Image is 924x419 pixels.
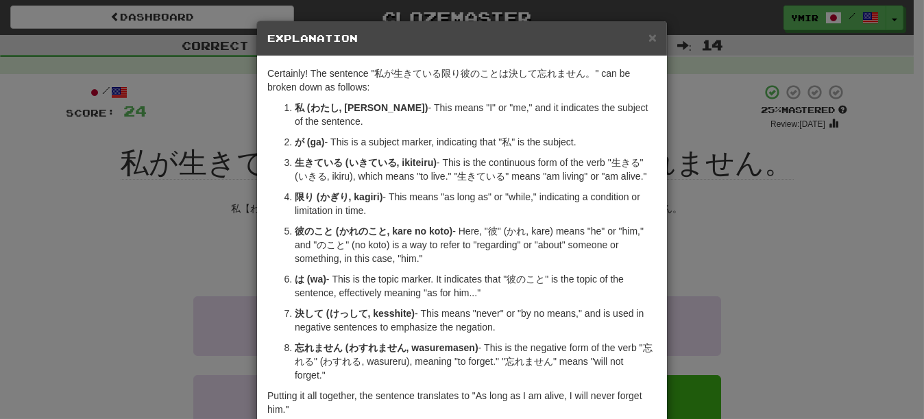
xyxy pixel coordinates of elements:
[295,226,452,237] strong: 彼のこと (かれのこと, kare no koto)
[267,389,657,416] p: Putting it all together, the sentence translates to "As long as I am alive, I will never forget h...
[295,308,415,319] strong: 決して (けっして, kesshite)
[267,32,657,45] h5: Explanation
[295,191,382,202] strong: 限り (かぎり, kagiri)
[295,157,437,168] strong: 生きている (いきている, ikiteiru)
[295,274,326,285] strong: は (wa)
[648,29,657,45] span: ×
[295,190,657,217] p: - This means "as long as" or "while," indicating a condition or limitation in time.
[295,224,657,265] p: - Here, "彼" (かれ, kare) means "he" or "him," and "のこと" (no koto) is a way to refer to "regarding" ...
[267,67,657,94] p: Certainly! The sentence "私が生きている限り彼のことは決して忘れません。" can be broken down as follows:
[295,272,657,300] p: - This is the topic marker. It indicates that "彼のこと" is the topic of the sentence, effectively me...
[295,341,657,382] p: - This is the negative form of the verb "忘れる" (わすれる, wasureru), meaning "to forget." "忘れません" mean...
[295,156,657,183] p: - This is the continuous form of the verb "生きる" (いきる, ikiru), which means "to live." "生きている" mean...
[295,102,428,113] strong: 私 (わたし, [PERSON_NAME])
[648,30,657,45] button: Close
[295,136,325,147] strong: が (ga)
[295,307,657,334] p: - This means "never" or "by no means," and is used in negative sentences to emphasize the negation.
[295,101,657,128] p: - This means "I" or "me," and it indicates the subject of the sentence.
[295,135,657,149] p: - This is a subject marker, indicating that "私" is the subject.
[295,342,478,353] strong: 忘れません (わすれません, wasuremasen)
